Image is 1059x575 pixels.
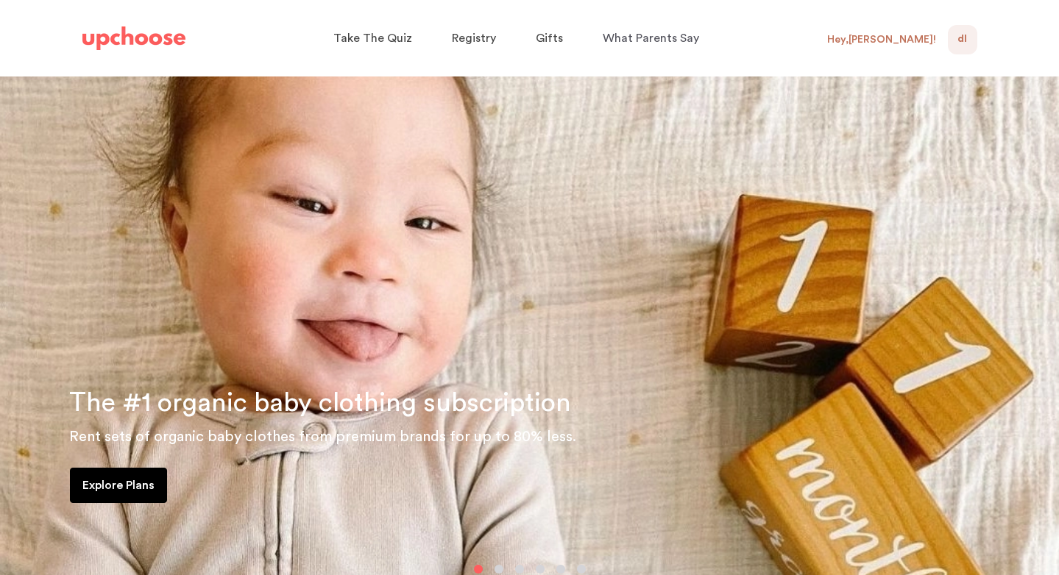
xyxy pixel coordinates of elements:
[70,468,167,503] a: Explore Plans
[82,24,185,54] a: UpChoose
[603,24,704,53] a: What Parents Say
[536,32,563,44] span: Gifts
[82,476,155,494] p: Explore Plans
[69,390,571,416] span: The #1 organic baby clothing subscription
[536,24,567,53] a: Gifts
[603,32,699,44] span: What Parents Say
[69,425,1041,449] p: Rent sets of organic baby clothes from premium brands for up to 80% less.
[452,24,500,53] a: Registry
[333,24,417,53] a: Take The Quiz
[452,32,496,44] span: Registry
[82,26,185,50] img: UpChoose
[333,32,412,44] span: Take The Quiz
[957,31,967,49] span: DL
[827,33,936,46] div: Hey, [PERSON_NAME] !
